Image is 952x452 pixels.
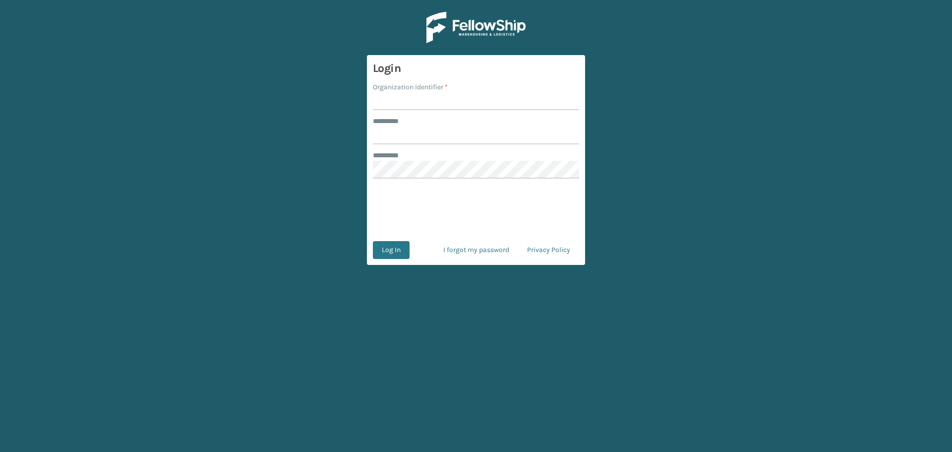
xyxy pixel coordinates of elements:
label: Organization Identifier [373,82,448,92]
button: Log In [373,241,410,259]
a: I forgot my password [434,241,518,259]
h3: Login [373,61,579,76]
img: Logo [426,12,526,43]
a: Privacy Policy [518,241,579,259]
iframe: reCAPTCHA [401,191,551,229]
